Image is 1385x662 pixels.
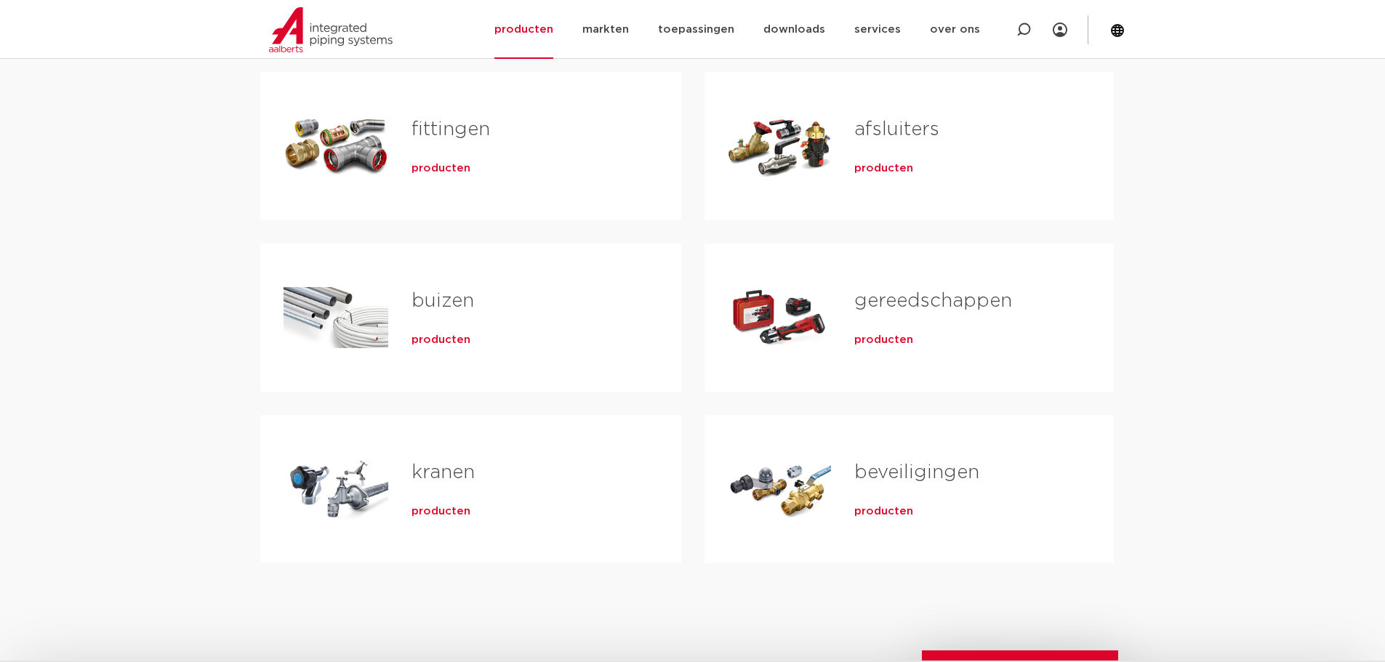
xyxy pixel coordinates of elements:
a: producten [854,161,913,176]
a: producten [854,333,913,347]
a: producten [854,504,913,519]
a: producten [412,333,470,347]
a: buizen [412,291,474,310]
a: producten [412,161,470,176]
a: afsluiters [854,120,939,139]
a: producten [412,504,470,519]
a: beveiligingen [854,463,979,482]
a: kranen [412,463,475,482]
a: fittingen [412,120,490,139]
a: gereedschappen [854,291,1012,310]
